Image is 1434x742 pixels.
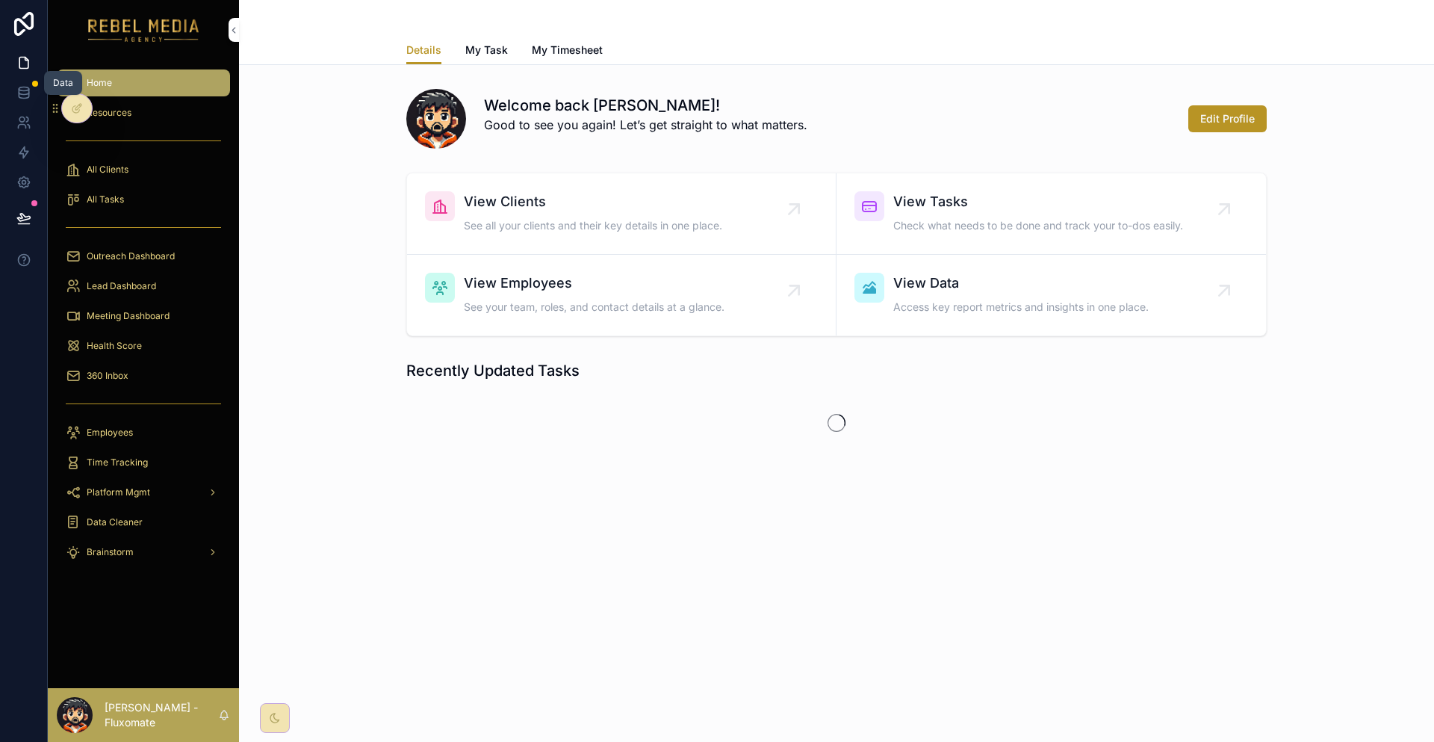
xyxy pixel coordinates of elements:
[465,43,508,58] span: My Task
[105,700,218,730] p: [PERSON_NAME] - Fluxomate
[893,300,1149,315] span: Access key report metrics and insights in one place.
[57,509,230,536] a: Data Cleaner
[57,303,230,330] a: Meeting Dashboard
[57,449,230,476] a: Time Tracking
[87,107,131,119] span: Resources
[48,60,239,583] div: scrollable content
[57,243,230,270] a: Outreach Dashboard
[87,250,175,262] span: Outreach Dashboard
[57,479,230,506] a: Platform Mgmt
[57,273,230,300] a: Lead Dashboard
[893,218,1183,233] span: Check what needs to be done and track your to-dos easily.
[464,191,722,212] span: View Clients
[87,280,156,292] span: Lead Dashboard
[87,194,124,205] span: All Tasks
[464,273,724,294] span: View Employees
[465,37,508,67] a: My Task
[836,173,1266,255] a: View TasksCheck what needs to be done and track your to-dos easily.
[893,273,1149,294] span: View Data
[406,37,441,65] a: Details
[406,43,441,58] span: Details
[87,310,170,322] span: Meeting Dashboard
[57,156,230,183] a: All Clients
[87,164,128,176] span: All Clients
[484,116,807,134] p: Good to see you again! Let’s get straight to what matters.
[87,457,148,469] span: Time Tracking
[57,362,230,389] a: 360 Inbox
[57,69,230,96] a: Home
[87,340,142,352] span: Health Score
[893,191,1183,212] span: View Tasks
[484,95,807,116] h1: Welcome back [PERSON_NAME]!
[87,427,133,439] span: Employees
[836,255,1266,336] a: View DataAccess key report metrics and insights in one place.
[88,18,199,42] img: App logo
[406,360,580,381] h1: Recently Updated Tasks
[407,255,836,336] a: View EmployeesSee your team, roles, and contact details at a glance.
[57,419,230,446] a: Employees
[87,486,150,498] span: Platform Mgmt
[87,77,112,89] span: Home
[57,333,230,359] a: Health Score
[1188,105,1267,132] button: Edit Profile
[87,516,143,528] span: Data Cleaner
[53,77,73,89] div: Data
[464,300,724,315] span: See your team, roles, and contact details at a glance.
[1200,111,1255,126] span: Edit Profile
[57,99,230,126] a: Resources
[464,218,722,233] span: See all your clients and their key details in one place.
[57,186,230,213] a: All Tasks
[532,37,603,67] a: My Timesheet
[87,370,128,382] span: 360 Inbox
[407,173,836,255] a: View ClientsSee all your clients and their key details in one place.
[532,43,603,58] span: My Timesheet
